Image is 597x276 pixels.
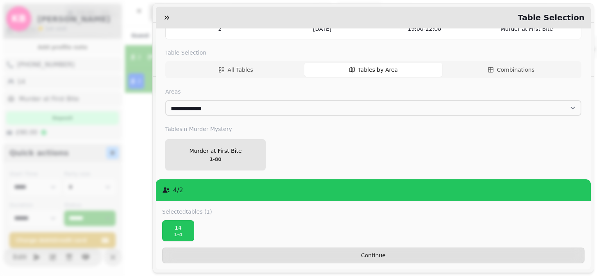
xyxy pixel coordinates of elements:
p: 4 / 2 [173,186,183,195]
img: tab_keywords_by_traffic_grey.svg [78,45,84,51]
div: Domain Overview [30,46,70,51]
label: Selected tables (1) [162,208,212,216]
img: website_grey.svg [13,20,19,27]
p: 14 [166,224,191,232]
span: Tables by Area [358,66,398,74]
label: Table Selection [165,49,581,57]
button: 141-4 [162,220,194,241]
p: 1 - 80 [189,156,242,163]
p: 1 - 4 [166,232,191,238]
label: Tables in Murder Mystery [165,125,581,133]
label: Areas [165,88,581,96]
span: All Tables [228,66,253,74]
p: Murder at First Bite [189,147,242,155]
button: Murder at First Bite1-80 [165,139,266,170]
img: logo_orange.svg [13,12,19,19]
div: Domain: [URL] [20,20,55,27]
button: Combinations [442,63,580,77]
div: v 4.0.25 [22,12,38,19]
div: Keywords by Traffic [86,46,132,51]
button: All Tables [167,63,304,77]
button: Continue [162,248,584,263]
span: Continue [169,253,578,258]
span: Combinations [497,66,534,74]
img: tab_domain_overview_orange.svg [21,45,27,51]
button: Tables by Area [304,63,442,77]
